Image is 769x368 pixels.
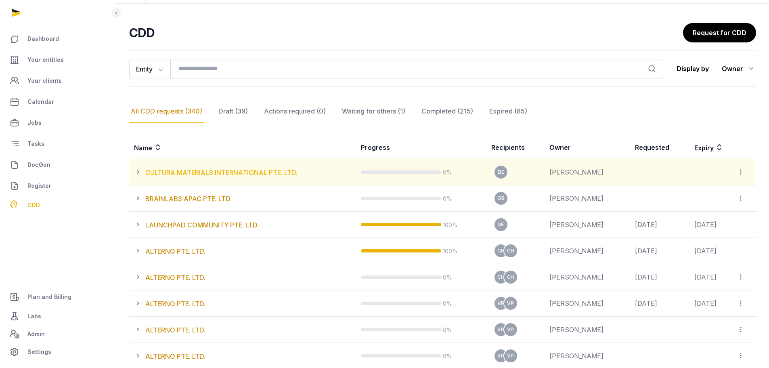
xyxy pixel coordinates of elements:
a: CDD [6,197,109,213]
span: CH [507,275,514,280]
span: VP [497,327,504,332]
th: Recipients [486,136,545,159]
span: 0% [443,300,452,307]
div: Expired (85) [488,100,529,123]
a: CULTURA MATERIALS INTERNATIONAL PTE. LTD. [145,168,298,177]
td: [DATE] [630,264,689,290]
td: [DATE] [689,238,732,264]
span: Labs [27,311,41,321]
td: [DATE] [630,290,689,317]
div: Waiting for others (1) [340,100,407,123]
span: 100% [443,221,458,228]
td: [PERSON_NAME] [545,212,630,238]
span: CDD [27,200,40,210]
span: Register [27,181,51,191]
td: [PERSON_NAME] [545,185,630,212]
span: CH [497,248,505,253]
span: VP [497,301,504,306]
td: [DATE] [689,264,732,290]
p: Display by [677,62,709,75]
h2: CDD [129,25,683,40]
span: DE [498,170,504,175]
a: ALTERNO PTE. LTD. [145,352,205,360]
td: [PERSON_NAME] [545,290,630,317]
a: Calendar [6,92,109,111]
span: 0% [443,195,452,202]
a: ALTERNO PTE. LTD. [145,300,205,308]
span: Plan and Billing [27,292,71,302]
span: 0% [443,353,452,360]
span: CH [497,275,505,280]
a: ALTERNO PTE. LTD. [145,273,205,282]
div: Actions required (0) [262,100,327,123]
span: SE [498,222,504,227]
th: Owner [545,136,630,159]
a: ALTERNO PTE. LTD. [145,247,205,255]
a: Register [6,176,109,196]
td: [DATE] [689,290,732,317]
a: Plan and Billing [6,287,109,307]
a: Your entities [6,50,109,69]
th: Requested [630,136,689,159]
div: Draft (39) [217,100,249,123]
td: [PERSON_NAME] [545,317,630,343]
a: LAUNCHPAD COMMUNITY PTE. LTD. [145,221,259,229]
a: Tasks [6,134,109,154]
span: 0% [443,326,452,333]
a: Your clients [6,71,109,90]
span: VP [497,353,504,358]
nav: Tabs [129,100,756,123]
a: Admin [6,326,109,342]
td: [PERSON_NAME] [545,159,630,185]
span: Admin [27,329,45,339]
a: Dashboard [6,29,109,48]
span: 0% [443,274,452,281]
div: Owner [722,62,756,75]
a: Labs [6,307,109,326]
span: 0% [443,169,452,176]
a: Jobs [6,113,109,132]
span: Your clients [27,76,62,86]
td: [DATE] [630,212,689,238]
a: ALTERNO PTE. LTD. [145,326,205,334]
th: Name [129,136,356,159]
span: CH [507,248,514,253]
td: [DATE] [689,212,732,238]
td: [PERSON_NAME] [545,264,630,290]
div: All CDD requests (340) [129,100,204,123]
span: Jobs [27,118,42,128]
button: Entity [129,59,170,78]
span: 100% [443,248,458,254]
span: Tasks [27,139,44,149]
span: DocGen [27,160,50,170]
span: Settings [27,347,51,357]
th: Expiry [689,136,755,159]
a: BRAINLABS APAC PTE. LTD. [145,195,232,203]
td: [DATE] [630,238,689,264]
span: OB [497,196,505,201]
span: VP [507,327,514,332]
span: Calendar [27,97,54,107]
th: Progress [356,136,486,159]
span: VP [507,301,514,306]
span: VP [507,353,514,358]
div: Completed (215) [420,100,475,123]
span: Dashboard [27,34,59,44]
a: Request for CDD [683,23,756,42]
td: [PERSON_NAME] [545,238,630,264]
a: DocGen [6,155,109,175]
a: Settings [6,342,109,362]
span: Your entities [27,55,64,65]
